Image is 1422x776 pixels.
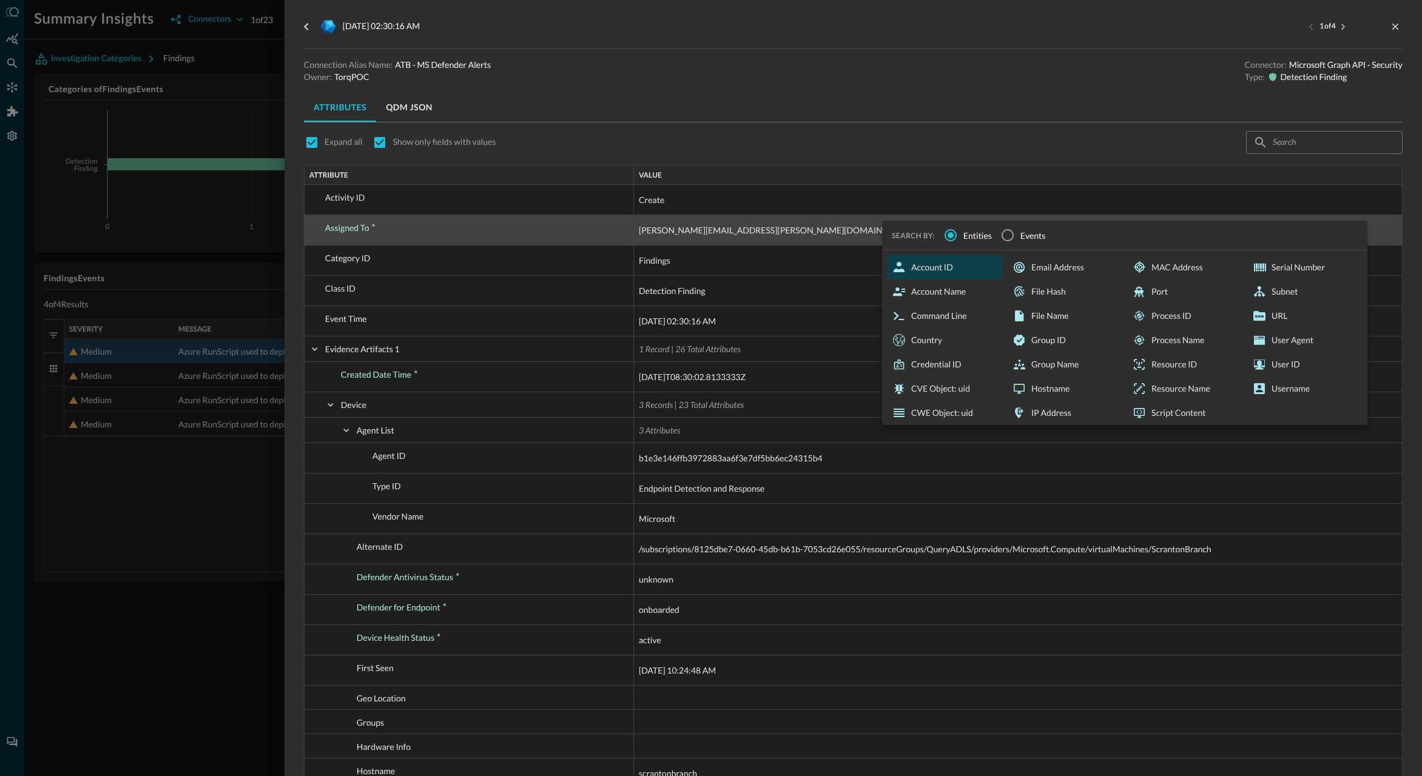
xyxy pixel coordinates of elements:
[357,541,403,552] span: Alternate ID
[304,71,332,83] p: Owner:
[1273,131,1375,153] input: Search
[1320,22,1336,32] span: 1 of 4
[639,663,716,678] span: [DATE] 10:24:48 AM
[343,19,420,34] p: [DATE] 02:30:16 AM
[357,766,395,776] span: Hostname
[325,253,371,263] span: Category ID
[357,565,460,589] div: Additional field that was returned from the Connector that does not fit into our Query Data Model...
[321,19,335,34] svg: Microsoft Graph API - Security
[325,192,365,202] span: Activity ID
[376,93,442,122] button: QDM JSON
[639,425,680,435] span: 3 Attributes
[395,59,491,71] p: ATB - MS Defender Alerts
[372,450,406,461] span: Agent ID
[639,512,675,526] span: Microsoft
[341,400,366,410] span: Device
[1245,71,1265,83] p: Type:
[325,283,355,293] span: Class ID
[325,344,400,354] span: Evidence Artifacts 1
[309,171,348,179] span: Attribute
[357,626,441,650] div: Additional field that was returned from the Connector that does not fit into our Query Data Model...
[639,284,706,298] span: Detection Finding
[1020,229,1046,242] span: Events
[892,231,935,240] span: SEARCH BY:
[639,253,670,268] span: Findings
[1281,71,1347,83] p: Detection Finding
[357,595,446,620] div: Additional field that was returned from the Connector that does not fit into our Query Data Model...
[963,229,992,242] span: Entities
[372,511,423,521] span: Vendor Name
[639,481,764,496] span: Endpoint Detection and Response
[297,17,316,36] button: go back
[639,314,716,329] span: [DATE] 02:30:16 AM
[639,400,744,410] span: 3 Records | 23 Total Attributes
[304,59,393,71] p: Connection Alias Name:
[1337,21,1349,33] button: next result
[639,193,664,207] span: Create
[341,363,418,387] div: Additional field that was returned from the Connector that does not fit into our Query Data Model...
[639,370,746,384] span: [DATE]T08:30:02.8133333Z
[639,451,823,466] span: b1e3e146ffb3972883aa6f3e7df5bb6ec24315b4
[304,93,376,122] button: Attributes
[357,717,384,727] span: Groups
[325,313,367,324] span: Event Time
[372,481,401,491] span: Type ID
[639,572,673,587] span: unknown
[357,693,406,703] span: Geo Location
[639,171,662,179] span: Value
[1245,59,1287,71] p: Connector:
[1388,19,1403,34] button: close-drawer
[639,344,741,354] span: 1 Record | 26 Total Attributes
[325,216,376,240] div: Additional field that was returned from the Connector that does not fit into our Query Data Model...
[357,741,411,752] span: Hardware Info
[325,136,363,148] p: Expand all
[334,71,369,83] p: TorqPOC
[357,425,394,435] span: Agent List
[357,663,394,673] span: First Seen
[639,633,661,647] span: active
[1289,59,1403,71] p: Microsoft Graph API - Security
[639,542,1211,557] span: /subscriptions/8125dbe7-0660-45db-b61b-7053cd26e055/resourceGroups/QueryADLS/providers/Microsoft....
[639,603,679,617] span: onboarded
[639,223,980,238] span: [PERSON_NAME][EMAIL_ADDRESS][PERSON_NAME][DOMAIN_NAME][PERSON_NAME]
[393,136,496,148] p: Show only fields with values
